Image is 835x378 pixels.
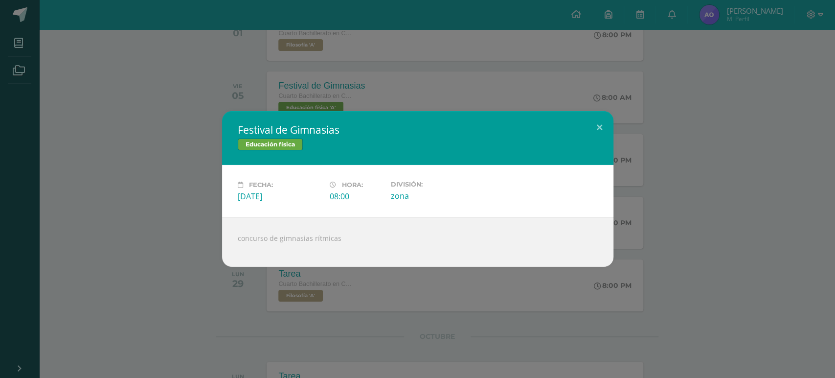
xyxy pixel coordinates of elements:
div: [DATE] [238,191,322,202]
span: Hora: [342,181,363,189]
div: zona [391,190,475,201]
h2: Festival de Gimnasias [238,123,598,137]
label: División: [391,181,475,188]
button: Close (Esc) [586,111,613,144]
div: 08:00 [330,191,383,202]
span: Educación física [238,139,303,150]
span: Fecha: [249,181,273,189]
div: concurso de gimnasias rítmicas [222,217,613,267]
